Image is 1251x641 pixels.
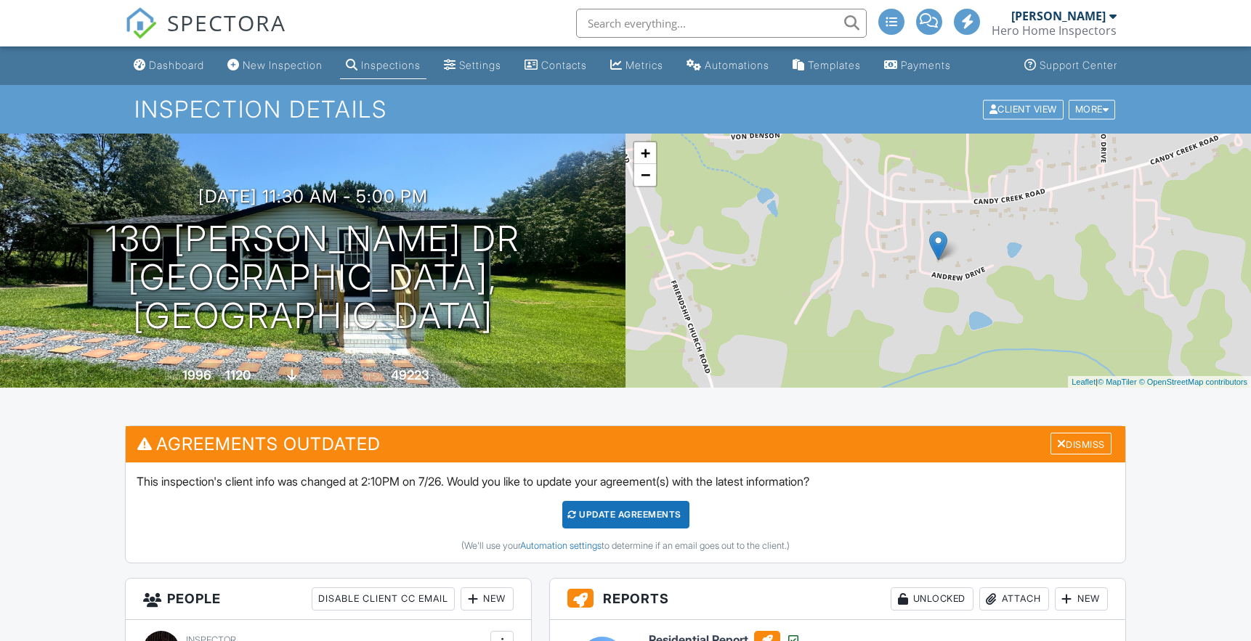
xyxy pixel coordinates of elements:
h1: 130 [PERSON_NAME] Dr [GEOGRAPHIC_DATA], [GEOGRAPHIC_DATA] [23,220,602,335]
span: Lot Size [358,371,389,382]
div: Payments [901,59,951,71]
a: Settings [438,52,507,79]
a: © MapTiler [1098,377,1137,386]
a: Client View [981,103,1067,114]
a: © OpenStreetMap contributors [1139,377,1247,386]
div: Update Agreements [562,501,689,528]
div: Metrics [625,59,663,71]
div: New [461,587,514,611]
a: Zoom in [634,142,656,164]
div: [PERSON_NAME] [1011,9,1106,23]
span: Built [164,371,180,382]
div: Dismiss [1050,433,1112,455]
div: Dashboard [149,59,204,71]
div: Settings [459,59,501,71]
h3: Agreements Outdated [126,426,1125,462]
a: Payments [878,52,957,79]
a: New Inspection [222,52,328,79]
h3: Reports [550,579,1125,620]
a: Templates [787,52,867,79]
div: Attach [979,587,1049,611]
a: Support Center [1019,52,1123,79]
div: 49223 [391,367,429,383]
div: More [1069,99,1116,119]
div: 1996 [182,367,211,383]
div: 1120 [225,367,251,383]
h3: People [126,579,531,620]
span: SPECTORA [167,7,286,38]
div: (We'll use your to determine if an email goes out to the client.) [137,540,1114,552]
a: Leaflet [1072,377,1096,386]
a: SPECTORA [125,20,286,50]
a: Inspections [340,52,426,79]
div: Client View [983,99,1064,119]
a: Automations (Basic) [681,52,775,79]
a: Automation settings [520,540,602,551]
div: Templates [808,59,861,71]
div: Disable Client CC Email [312,587,455,611]
span: sq.ft. [432,371,450,382]
a: Contacts [519,52,593,79]
span: sq. ft. [253,371,273,382]
div: Inspections [361,59,421,71]
div: This inspection's client info was changed at 2:10PM on 7/26. Would you like to update your agreem... [126,462,1125,563]
div: Contacts [541,59,587,71]
a: Dashboard [128,52,210,79]
div: Support Center [1040,59,1117,71]
span: crawlspace [299,371,344,382]
div: Unlocked [891,587,973,611]
h1: Inspection Details [134,97,1117,122]
div: Automations [705,59,769,71]
div: | [1068,376,1251,388]
div: New [1055,587,1108,611]
img: The Best Home Inspection Software - Spectora [125,7,157,39]
h3: [DATE] 11:30 am - 5:00 pm [198,187,428,206]
div: New Inspection [243,59,323,71]
a: Metrics [604,52,669,79]
input: Search everything... [576,9,867,38]
div: Hero Home Inspectors [992,23,1117,38]
a: Zoom out [634,164,656,186]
